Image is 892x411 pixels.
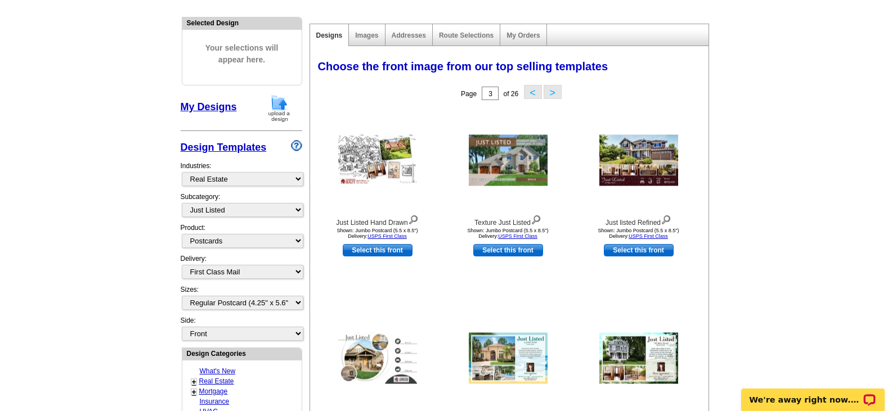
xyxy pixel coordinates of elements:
a: USPS First Class [367,233,407,239]
span: Your selections will appear here. [191,31,293,77]
button: > [544,85,562,99]
div: Shown: Jumbo Postcard (5.5 x 8.5") Delivery: [446,228,570,239]
a: Addresses [392,31,426,39]
button: < [524,85,542,99]
div: Selected Design [182,17,302,28]
div: Side: [181,315,302,342]
div: Product: [181,223,302,254]
a: Mortgage [199,387,228,395]
a: What's New [200,367,236,375]
a: use this design [473,244,543,256]
a: Design Templates [181,142,267,153]
img: view design details [408,213,419,225]
div: Industries: [181,155,302,192]
img: Circles Just Listed [338,333,417,384]
a: Insurance [200,398,230,405]
img: Regional Listing Midwestern [599,333,678,384]
img: view design details [531,213,541,225]
div: Shown: Jumbo Postcard (5.5 x 8.5") Delivery: [577,228,701,239]
img: view design details [661,213,671,225]
a: Route Selections [439,31,494,39]
a: Images [355,31,378,39]
img: Just listed Refined [599,135,678,186]
div: Subcategory: [181,192,302,223]
a: Designs [316,31,343,39]
div: Just listed Refined [577,213,701,228]
img: design-wizard-help-icon.png [291,140,302,151]
span: of 26 [503,90,518,98]
iframe: LiveChat chat widget [734,376,892,411]
div: Design Categories [182,348,302,359]
a: Real Estate [199,377,234,385]
img: Texture Just Listed [469,135,548,186]
img: upload-design [265,94,294,123]
a: + [192,377,196,386]
span: Choose the front image from our top selling templates [318,60,608,73]
a: My Orders [506,31,540,39]
a: USPS First Class [629,233,668,239]
div: Texture Just Listed [446,213,570,228]
a: use this design [343,244,413,256]
a: My Designs [181,101,237,112]
img: Beach JL/JS [469,333,548,384]
div: Sizes: [181,284,302,315]
a: + [192,387,196,396]
div: Delivery: [181,254,302,284]
a: use this design [604,244,674,256]
span: Page [461,90,477,98]
div: Shown: Jumbo Postcard (5.5 x 8.5") Delivery: [316,228,440,239]
div: Just Listed Hand Drawn [316,213,440,228]
img: Just Listed Hand Drawn [338,135,417,186]
a: USPS First Class [498,233,537,239]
